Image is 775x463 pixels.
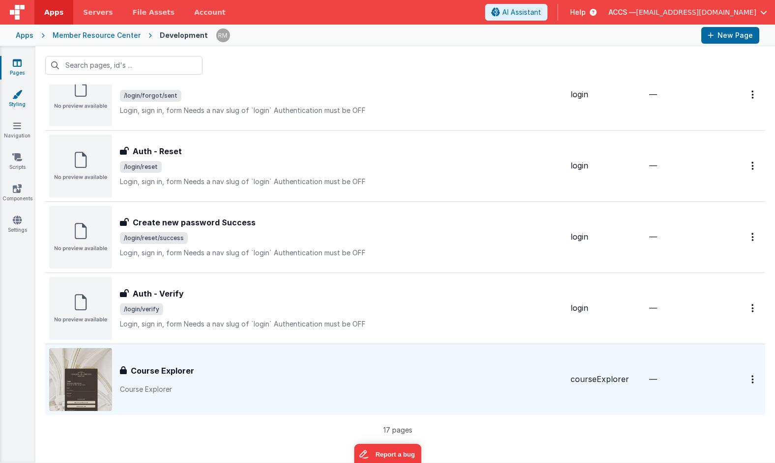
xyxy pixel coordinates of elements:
div: login [571,89,641,100]
img: 1e10b08f9103151d1000344c2f9be56b [216,28,230,42]
button: Options [746,156,761,176]
div: login [571,160,641,171]
div: courseExplorer [571,374,641,385]
h3: Course Explorer [131,365,194,377]
span: /login/reset [120,161,162,173]
span: [EMAIL_ADDRESS][DOMAIN_NAME] [636,7,756,17]
input: Search pages, id's ... [45,56,202,75]
div: Development [160,30,208,40]
span: /login/forgot/sent [120,90,181,102]
button: Options [746,298,761,318]
span: /login/reset/success [120,232,188,244]
p: Login, sign in, form Needs a nav slug of `login` Authentication must be OFF [120,248,563,258]
button: ACCS — [EMAIL_ADDRESS][DOMAIN_NAME] [608,7,767,17]
button: Options [746,369,761,389]
span: — [649,161,657,170]
span: File Assets [133,7,175,17]
span: /login/verify [120,303,163,315]
button: Options [746,227,761,247]
span: — [649,303,657,313]
span: ACCS — [608,7,636,17]
p: 17 pages [45,425,750,435]
div: Apps [16,30,33,40]
p: Login, sign in, form Needs a nav slug of `login` Authentication must be OFF [120,319,563,329]
span: Apps [44,7,63,17]
h3: Auth - Reset [133,145,182,157]
button: Options [746,84,761,105]
div: login [571,231,641,243]
span: AI Assistant [502,7,541,17]
span: Help [570,7,586,17]
span: — [649,89,657,99]
div: Member Resource Center [53,30,141,40]
div: login [571,302,641,314]
h3: Create new password Success [133,217,256,228]
span: — [649,374,657,384]
h3: Auth - Verify [133,288,184,300]
p: Login, sign in, form Needs a nav slug of `login` Authentication must be OFF [120,177,563,187]
button: AI Assistant [485,4,547,21]
p: Course Explorer [120,384,563,394]
span: — [649,232,657,242]
span: Servers [83,7,113,17]
button: New Page [701,27,759,44]
p: Login, sign in, form Needs a nav slug of `login` Authentication must be OFF [120,106,563,115]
